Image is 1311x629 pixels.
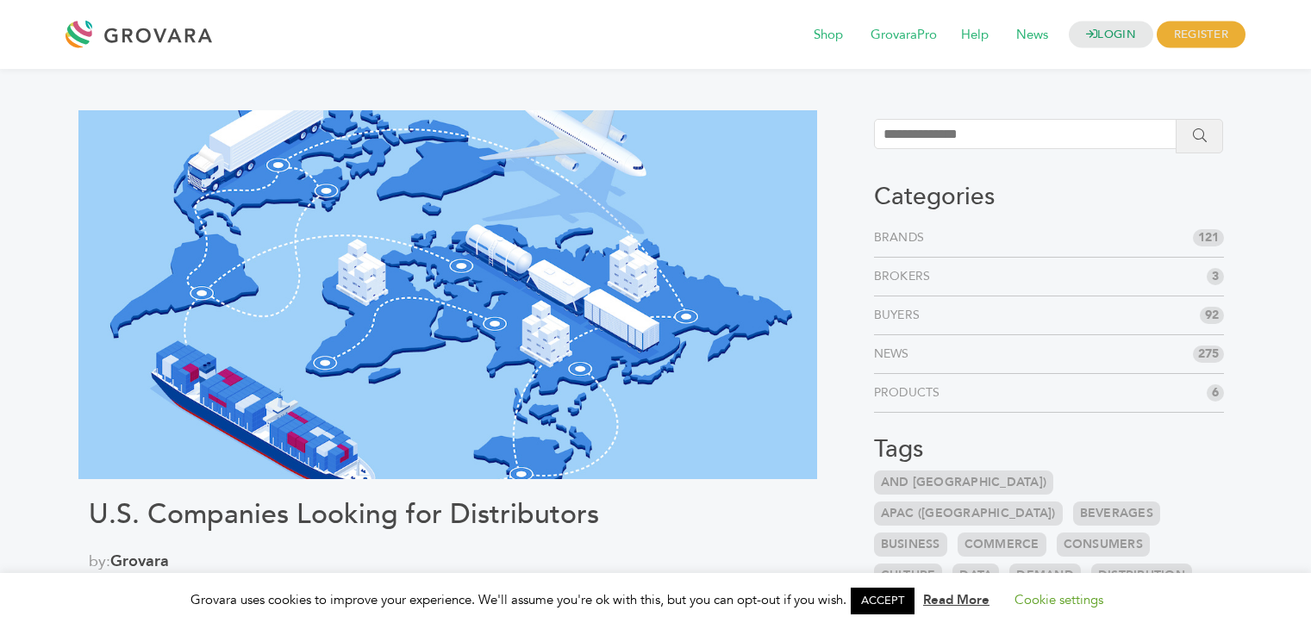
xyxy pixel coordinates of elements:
[1014,591,1103,608] a: Cookie settings
[949,26,1001,45] a: Help
[89,550,807,573] span: by:
[874,307,927,324] a: Buyers
[874,346,916,363] a: News
[1073,501,1160,526] a: Beverages
[1200,307,1224,324] span: 92
[1193,229,1224,246] span: 121
[874,564,943,588] a: Culture
[858,26,949,45] a: GrovaraPro
[1207,384,1224,402] span: 6
[1057,532,1150,557] a: Consumers
[89,498,807,531] h1: U.S. Companies Looking for Distributors
[110,551,169,572] a: Grovara
[190,591,1121,608] span: Grovara uses cookies to improve your experience. We'll assume you're ok with this, but you can op...
[1091,564,1192,588] a: Distribution
[874,384,947,402] a: Products
[1069,22,1153,48] a: LOGIN
[949,19,1001,52] span: Help
[874,229,932,246] a: Brands
[1004,19,1060,52] span: News
[858,19,949,52] span: GrovaraPro
[874,183,1224,212] h3: Categories
[802,26,855,45] a: Shop
[1157,22,1245,48] span: REGISTER
[851,588,915,614] a: ACCEPT
[874,532,947,557] a: Business
[802,19,855,52] span: Shop
[923,591,989,608] a: Read More
[1207,268,1224,285] span: 3
[874,501,1063,526] a: APAC ([GEOGRAPHIC_DATA])
[874,470,1054,495] a: and [GEOGRAPHIC_DATA])
[1193,346,1224,363] span: 275
[952,564,999,588] a: Data
[874,268,938,285] a: Brokers
[958,532,1046,557] a: Commerce
[1004,26,1060,45] a: News
[1009,564,1081,588] a: Demand
[874,435,1224,464] h3: Tags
